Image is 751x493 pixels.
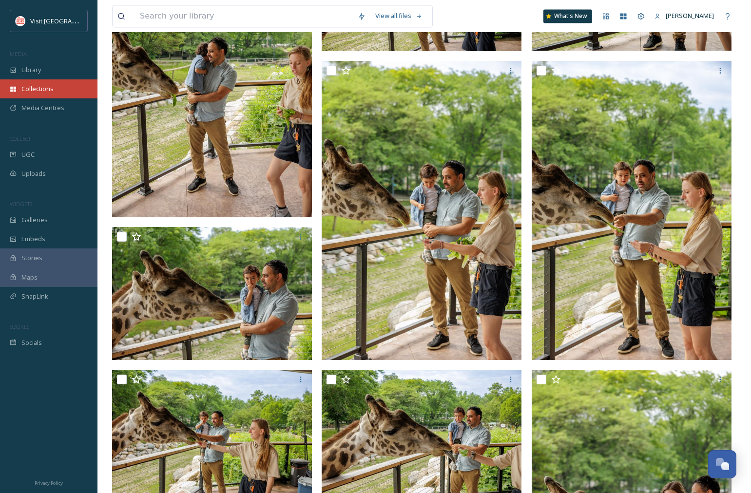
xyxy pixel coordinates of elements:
span: Privacy Policy [35,480,63,486]
span: Stories [21,253,42,263]
span: Embeds [21,234,45,244]
img: Giraffe Cover Shot 079-Visit%20South%20Bend%20Mishawaka.jpg [112,227,312,360]
span: COLLECT [10,135,31,142]
span: MEDIA [10,50,27,57]
button: Open Chat [708,450,736,478]
a: What's New [543,9,592,23]
span: Media Centres [21,103,64,113]
span: Socials [21,338,42,347]
a: View all files [370,6,427,25]
span: Galleries [21,215,48,225]
span: [PERSON_NAME] [666,11,714,20]
span: Collections [21,84,54,94]
span: Maps [21,273,38,282]
img: vsbm-stackedMISH_CMYKlogo2017.jpg [16,16,25,26]
span: Visit [GEOGRAPHIC_DATA] [30,16,106,25]
a: Privacy Policy [35,476,63,488]
span: SnapLink [21,292,48,301]
a: [PERSON_NAME] [650,6,719,25]
img: Giraffe Cover Shot 077-Visit%20South%20Bend%20Mishawaka.jpg [532,61,732,360]
span: Uploads [21,169,46,178]
input: Search your library [135,5,353,27]
span: UGC [21,150,35,159]
span: WIDGETS [10,200,32,208]
img: Giraffe Cover Shot 078-Visit%20South%20Bend%20Mishawaka.jpg [322,61,521,360]
span: SOCIALS [10,323,29,330]
span: Library [21,65,41,75]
